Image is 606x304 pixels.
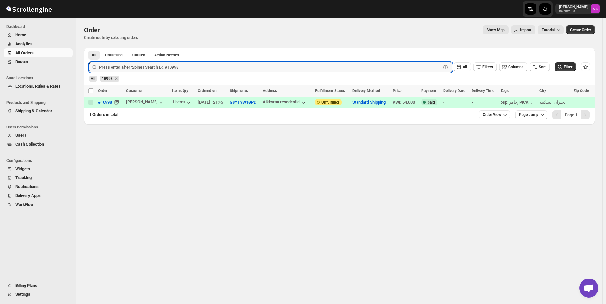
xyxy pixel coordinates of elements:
span: Filter [564,65,572,69]
button: Columns [499,62,527,71]
div: [DATE] | 21:45 [198,99,226,105]
span: Users [15,133,26,138]
span: Order [84,26,100,34]
span: Widgets [15,166,30,171]
span: All Orders [15,50,34,55]
button: Create custom order [566,25,595,34]
div: KWD 54.000 [393,99,417,105]
span: Settings [15,292,30,297]
button: Users [4,131,73,140]
span: Routes [15,59,28,64]
span: Sort [539,65,546,69]
button: Unfulfilled [101,51,126,60]
button: Settings [4,290,73,299]
button: Map action label [483,25,509,34]
span: Items Qty [172,89,188,93]
button: Tracking [4,173,73,182]
span: Action Needed [154,53,179,58]
button: Import [511,25,535,34]
span: Filters [482,65,493,69]
span: Price [393,89,401,93]
span: Fulfilled [132,53,145,58]
button: User menu [555,4,600,14]
span: Address [263,89,277,93]
button: Order View [479,110,510,119]
button: Widgets [4,164,73,173]
span: Locations, Rules & Rates [15,84,61,89]
span: Users Permissions [6,125,73,130]
span: Products and Shipping [6,100,73,105]
span: Order View [483,112,501,117]
span: WorkFlow [15,202,33,207]
text: MK [593,7,598,11]
span: Shipping & Calendar [15,108,52,113]
span: All [463,65,467,69]
button: WorkFlow [4,200,73,209]
span: Columns [508,65,523,69]
button: Locations, Rules & Rates [4,82,73,91]
nav: Pagination [552,110,590,119]
p: 867f02-58 [559,10,588,13]
div: الخيران السكنيه [539,99,570,105]
span: Mostafa Khalifa [591,4,600,13]
span: Analytics [15,41,32,46]
span: Configurations [6,158,73,163]
button: Shipping & Calendar [4,106,73,115]
span: Ordered on [198,89,217,93]
button: Notifications [4,182,73,191]
span: Show Map [487,27,505,33]
span: Page [565,112,577,117]
button: All [454,62,471,71]
b: 1 [575,112,577,117]
span: Payment [421,89,436,93]
button: Alkhyran resedential [263,99,307,106]
span: #10998 [98,99,112,105]
button: Filter [555,62,576,71]
img: ScrollEngine [5,1,53,17]
button: Cash Collection [4,140,73,149]
div: Alkhyran resedential [263,99,300,104]
span: City [539,89,546,93]
span: All [92,53,96,58]
span: 1 Orders in total [89,112,118,117]
button: All [88,51,100,60]
span: Fulfillment Status [315,89,345,93]
span: Billing Plans [15,283,37,288]
span: Unfulfilled [321,100,339,105]
div: - [472,99,497,105]
button: Billing Plans [4,281,73,290]
button: All Orders [4,48,73,57]
button: Delivery Apps [4,191,73,200]
span: Delivery Apps [15,193,41,198]
span: Tutorial [542,28,555,33]
span: Unfulfilled [105,53,123,58]
button: [PERSON_NAME] [126,99,164,106]
span: Tags [501,89,509,93]
button: #10998 [94,97,116,107]
span: Store Locations [6,76,73,81]
span: 10998 [102,76,113,81]
button: 1 items [172,99,192,106]
span: Customer [126,89,143,93]
span: All [91,76,95,81]
button: Page Jump [515,110,547,119]
span: Notifications [15,184,39,189]
button: Fulfilled [128,51,149,60]
button: Filters [473,62,497,71]
input: Press enter after typing | Search Eg.#10998 [99,62,441,72]
span: Create Order [570,27,591,33]
button: ActionNeeded [150,51,183,60]
button: G8YTYW1GPD [230,100,256,105]
span: Page Jump [519,112,538,117]
button: Sort [530,62,550,71]
span: Import [520,27,531,33]
div: Open chat [579,279,598,298]
p: [PERSON_NAME] [559,4,588,10]
span: Shipments [230,89,248,93]
button: Analytics [4,40,73,48]
span: Cash Collection [15,142,44,147]
span: Order [98,89,107,93]
div: osp: جاهز, PICK... [501,99,536,105]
